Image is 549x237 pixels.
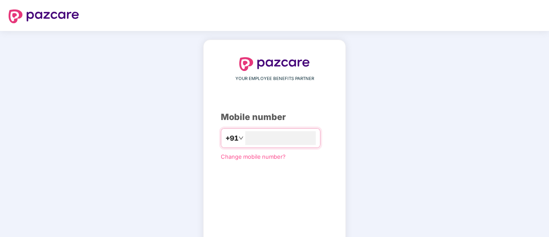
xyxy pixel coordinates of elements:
[226,133,238,144] span: +91
[235,75,314,82] span: YOUR EMPLOYEE BENEFITS PARTNER
[9,9,79,23] img: logo
[221,153,286,160] a: Change mobile number?
[238,135,244,141] span: down
[221,111,328,124] div: Mobile number
[239,57,310,71] img: logo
